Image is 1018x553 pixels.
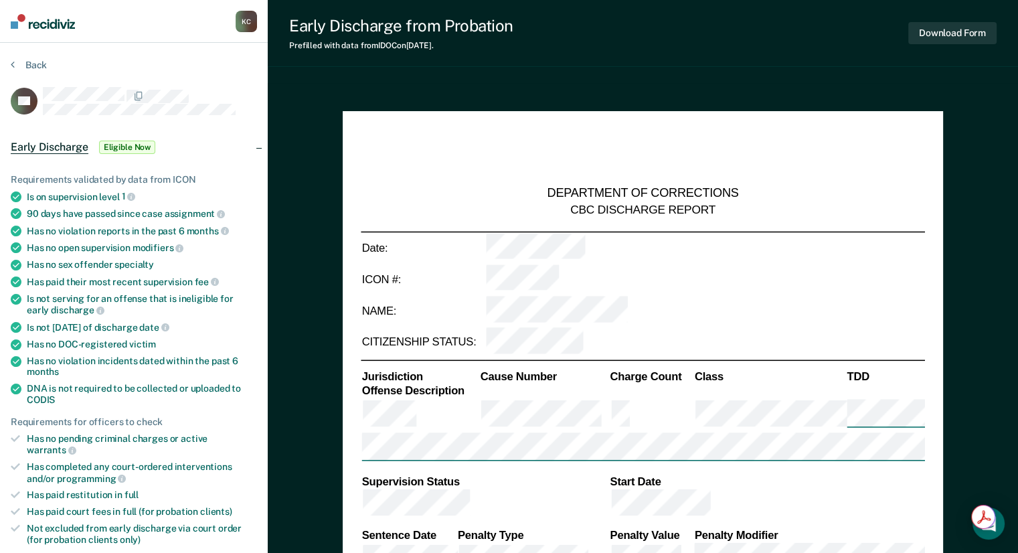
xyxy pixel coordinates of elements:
div: Has paid their most recent supervision [27,276,257,288]
span: months [187,226,229,236]
span: fee [195,276,219,287]
div: Has no violation reports in the past 6 [27,225,257,237]
button: Download Form [908,22,997,44]
div: Is on supervision level [27,191,257,203]
th: Start Date [609,474,925,489]
span: victim [129,339,156,349]
div: Has paid court fees in full (for probation [27,506,257,518]
div: Is not serving for an offense that is ineligible for early [27,293,257,316]
div: K C [236,11,257,32]
span: specialty [114,259,154,270]
span: warrants [27,445,76,455]
th: Charge Count [609,369,693,384]
span: assignment [165,208,225,219]
td: CITIZENSHIP STATUS: [361,327,485,358]
td: Date: [361,232,485,264]
button: Back [11,59,47,71]
div: Has no sex offender [27,259,257,270]
span: 1 [122,191,136,202]
div: Requirements validated by data from ICON [11,174,257,185]
div: Is not [DATE] of discharge [27,321,257,333]
th: Supervision Status [361,474,609,489]
div: Requirements for officers to check [11,416,257,428]
div: Has no violation incidents dated within the past 6 [27,355,257,378]
div: DNA is not required to be collected or uploaded to [27,383,257,406]
td: ICON #: [361,264,485,295]
span: months [27,366,59,377]
div: Has completed any court-ordered interventions and/or [27,461,257,484]
span: date [139,322,169,333]
div: Prefilled with data from IDOC on [DATE] . [289,41,513,50]
button: KC [236,11,257,32]
th: Penalty Type [457,528,610,543]
td: NAME: [361,295,485,327]
span: clients) [200,506,232,517]
th: Penalty Modifier [693,528,925,543]
th: Jurisdiction [361,369,479,384]
div: Has paid restitution in [27,489,257,501]
th: Offense Description [361,384,479,398]
th: TDD [846,369,925,384]
div: Has no DOC-registered [27,339,257,350]
div: Has no pending criminal charges or active [27,433,257,456]
th: Cause Number [479,369,609,384]
span: Early Discharge [11,141,88,154]
span: only) [120,534,141,545]
div: Early Discharge from Probation [289,16,513,35]
div: DEPARTMENT OF CORRECTIONS [547,186,739,202]
span: Eligible Now [99,141,156,154]
div: Has no open supervision [27,242,257,254]
span: modifiers [133,242,184,253]
span: discharge [51,305,104,315]
div: Not excluded from early discharge via court order (for probation clients [27,523,257,546]
th: Sentence Date [361,528,456,543]
th: Class [693,369,846,384]
span: programming [57,473,126,484]
th: Penalty Value [609,528,693,543]
span: CODIS [27,394,55,405]
div: CBC DISCHARGE REPORT [570,202,715,217]
span: full [124,489,139,500]
div: 90 days have passed since case [27,208,257,220]
img: Recidiviz [11,14,75,29]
